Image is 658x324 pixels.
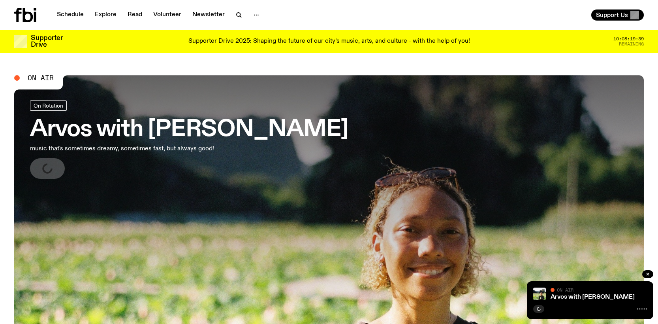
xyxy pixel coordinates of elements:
[31,35,62,48] h3: Supporter Drive
[28,74,54,81] span: On Air
[591,9,644,21] button: Support Us
[30,100,67,111] a: On Rotation
[34,102,63,108] span: On Rotation
[613,37,644,41] span: 10:08:19:39
[596,11,628,19] span: Support Us
[30,144,232,153] p: music that's sometimes dreamy, sometimes fast, but always good!
[551,294,635,300] a: Arvos with [PERSON_NAME]
[533,288,546,300] img: Bri is smiling and wearing a black t-shirt. She is standing in front of a lush, green field. Ther...
[557,287,573,292] span: On Air
[90,9,121,21] a: Explore
[188,9,229,21] a: Newsletter
[188,38,470,45] p: Supporter Drive 2025: Shaping the future of our city’s music, arts, and culture - with the help o...
[123,9,147,21] a: Read
[149,9,186,21] a: Volunteer
[619,42,644,46] span: Remaining
[30,119,348,141] h3: Arvos with [PERSON_NAME]
[30,100,348,179] a: Arvos with [PERSON_NAME]music that's sometimes dreamy, sometimes fast, but always good!
[52,9,88,21] a: Schedule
